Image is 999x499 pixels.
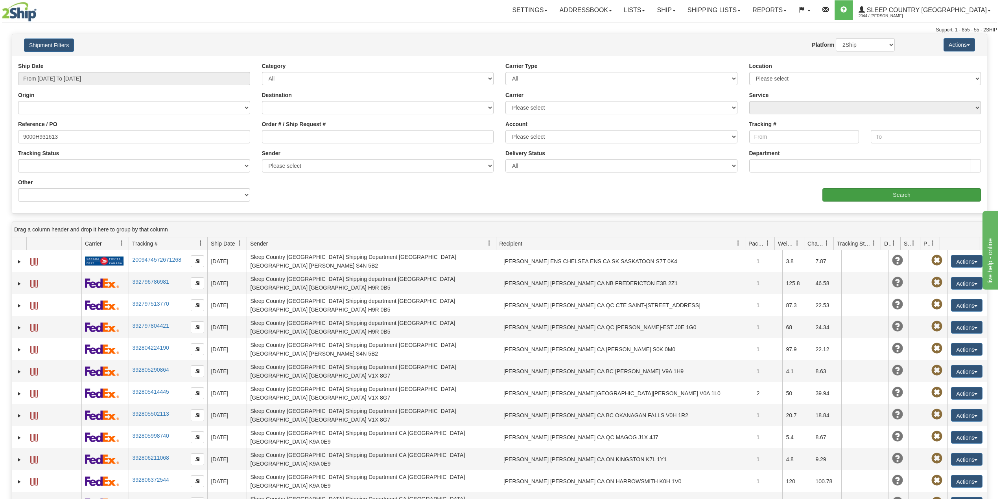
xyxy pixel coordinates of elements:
[207,470,247,492] td: [DATE]
[853,0,997,20] a: Sleep Country [GEOGRAPHIC_DATA] 2044 / [PERSON_NAME]
[944,38,975,51] button: Actions
[884,240,891,248] span: Delivery Status
[207,294,247,316] td: [DATE]
[15,346,23,354] a: Expand
[262,120,326,128] label: Order # / Ship Request #
[892,299,903,310] span: Unknown
[749,120,776,128] label: Tracking #
[191,453,204,465] button: Copy to clipboard
[15,456,23,464] a: Expand
[207,272,247,294] td: [DATE]
[250,240,268,248] span: Sender
[951,321,982,334] button: Actions
[207,360,247,382] td: [DATE]
[207,404,247,426] td: [DATE]
[749,149,780,157] label: Department
[749,62,772,70] label: Location
[746,0,793,20] a: Reports
[505,62,537,70] label: Carrier Type
[262,62,286,70] label: Category
[500,448,753,470] td: [PERSON_NAME] [PERSON_NAME] CA ON KINGSTON K7L 1Y1
[931,431,942,442] span: Pickup Not Assigned
[30,431,38,443] a: Label
[748,240,765,248] span: Packages
[505,149,545,157] label: Delivery Status
[132,301,169,307] a: 392797513770
[132,323,169,329] a: 392797804421
[931,387,942,398] span: Pickup Not Assigned
[951,431,982,444] button: Actions
[782,470,812,492] td: 120
[859,12,918,20] span: 2044 / [PERSON_NAME]
[262,91,292,99] label: Destination
[30,255,38,267] a: Label
[191,431,204,443] button: Copy to clipboard
[30,387,38,399] a: Label
[907,237,920,250] a: Shipment Issues filter column settings
[85,454,119,464] img: 2 - FedEx Express®
[500,294,753,316] td: [PERSON_NAME] [PERSON_NAME] CA QC CTE SAINT-[STREET_ADDRESS]
[247,360,500,382] td: Sleep Country [GEOGRAPHIC_DATA] Shipping Department [GEOGRAPHIC_DATA] [GEOGRAPHIC_DATA] [GEOGRAPH...
[132,345,169,351] a: 392804224190
[931,321,942,332] span: Pickup Not Assigned
[892,277,903,288] span: Unknown
[749,130,859,143] input: From
[211,240,235,248] span: Ship Date
[30,299,38,311] a: Label
[753,426,782,448] td: 1
[951,299,982,312] button: Actions
[812,41,834,49] label: Platform
[981,209,998,290] iframe: chat widget
[931,277,942,288] span: Pickup Not Assigned
[500,360,753,382] td: [PERSON_NAME] [PERSON_NAME] CA BC [PERSON_NAME] V9A 1H9
[500,316,753,338] td: [PERSON_NAME] [PERSON_NAME] CA QC [PERSON_NAME]-EST J0E 1G0
[85,344,119,354] img: 2 - FedEx Express®
[812,448,841,470] td: 9.29
[30,321,38,333] a: Label
[247,272,500,294] td: Sleep Country [GEOGRAPHIC_DATA] Shipping department [GEOGRAPHIC_DATA] [GEOGRAPHIC_DATA] [GEOGRAPH...
[85,300,119,310] img: 2 - FedEx Express®
[892,475,903,486] span: Unknown
[682,0,746,20] a: Shipping lists
[132,455,169,461] a: 392806211068
[132,240,158,248] span: Tracking #
[820,237,833,250] a: Charge filter column settings
[85,322,119,332] img: 2 - FedEx Express®
[782,382,812,404] td: 50
[191,277,204,289] button: Copy to clipboard
[812,360,841,382] td: 8.63
[782,316,812,338] td: 68
[931,365,942,376] span: Pickup Not Assigned
[931,343,942,354] span: Pickup Not Assigned
[892,321,903,332] span: Unknown
[865,7,987,13] span: Sleep Country [GEOGRAPHIC_DATA]
[892,409,903,420] span: Unknown
[749,91,769,99] label: Service
[500,338,753,360] td: [PERSON_NAME] [PERSON_NAME] CA [PERSON_NAME] S0K 0M0
[837,240,871,248] span: Tracking Status
[753,470,782,492] td: 1
[951,453,982,466] button: Actions
[85,476,119,486] img: 2 - FedEx Express®
[753,382,782,404] td: 2
[132,389,169,395] a: 392805414445
[247,294,500,316] td: Sleep Country [GEOGRAPHIC_DATA] Shipping department [GEOGRAPHIC_DATA] [GEOGRAPHIC_DATA] [GEOGRAPH...
[15,280,23,288] a: Expand
[892,431,903,442] span: Unknown
[15,258,23,266] a: Expand
[207,448,247,470] td: [DATE]
[782,426,812,448] td: 5.4
[782,360,812,382] td: 4.1
[18,120,57,128] label: Reference / PO
[871,130,981,143] input: To
[85,410,119,420] img: 2 - FedEx Express®
[931,255,942,266] span: Pickup Not Assigned
[618,0,651,20] a: Lists
[892,343,903,354] span: Unknown
[812,404,841,426] td: 18.84
[18,178,33,186] label: Other
[753,250,782,272] td: 1
[12,222,987,237] div: grid grouping header
[892,453,903,464] span: Unknown
[15,434,23,442] a: Expand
